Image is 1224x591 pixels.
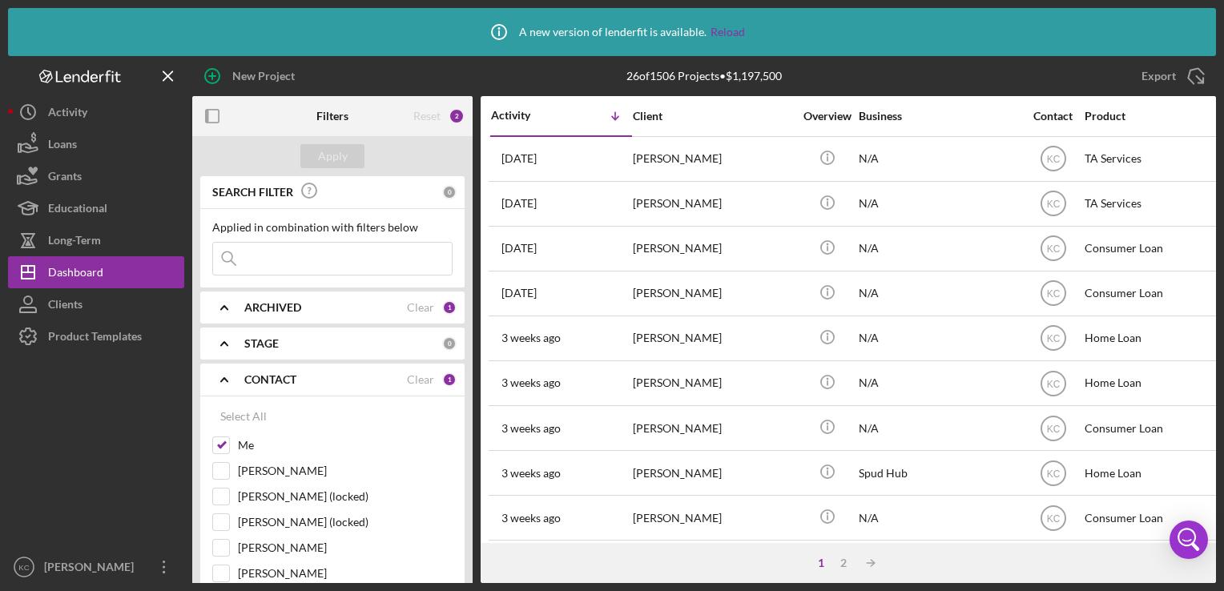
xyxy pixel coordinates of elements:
[1046,513,1060,524] text: KC
[859,452,1019,494] div: Spud Hub
[407,373,434,386] div: Clear
[48,288,83,324] div: Clients
[633,227,793,270] div: [PERSON_NAME]
[48,160,82,196] div: Grants
[491,109,562,122] div: Activity
[633,497,793,539] div: [PERSON_NAME]
[244,301,301,314] b: ARCHIVED
[238,540,453,556] label: [PERSON_NAME]
[501,197,537,210] time: 2025-08-19 19:44
[413,110,441,123] div: Reset
[1046,378,1060,389] text: KC
[633,183,793,225] div: [PERSON_NAME]
[238,463,453,479] label: [PERSON_NAME]
[442,185,457,199] div: 0
[212,400,275,432] button: Select All
[8,224,184,256] button: Long-Term
[442,300,457,315] div: 1
[633,272,793,315] div: [PERSON_NAME]
[859,183,1019,225] div: N/A
[501,422,561,435] time: 2025-08-14 18:37
[1125,60,1216,92] button: Export
[633,317,793,360] div: [PERSON_NAME]
[859,272,1019,315] div: N/A
[479,12,745,52] div: A new version of lenderfit is available.
[1046,199,1060,210] text: KC
[1170,521,1208,559] div: Open Intercom Messenger
[859,110,1019,123] div: Business
[238,514,453,530] label: [PERSON_NAME] (locked)
[633,452,793,494] div: [PERSON_NAME]
[8,160,184,192] button: Grants
[8,256,184,288] button: Dashboard
[300,144,364,168] button: Apply
[859,497,1019,539] div: N/A
[859,362,1019,404] div: N/A
[48,320,142,356] div: Product Templates
[633,407,793,449] div: [PERSON_NAME]
[633,110,793,123] div: Client
[238,565,453,581] label: [PERSON_NAME]
[859,138,1019,180] div: N/A
[238,437,453,453] label: Me
[626,70,782,82] div: 26 of 1506 Projects • $1,197,500
[711,26,745,38] a: Reload
[8,288,184,320] button: Clients
[1023,110,1083,123] div: Contact
[48,96,87,132] div: Activity
[212,221,453,234] div: Applied in combination with filters below
[810,557,832,569] div: 1
[244,373,296,386] b: CONTACT
[633,541,793,584] div: [PERSON_NAME]
[797,110,857,123] div: Overview
[48,256,103,292] div: Dashboard
[238,488,453,505] label: [PERSON_NAME] (locked)
[501,376,561,389] time: 2025-08-14 20:39
[633,138,793,180] div: [PERSON_NAME]
[859,541,1019,584] div: N/A
[501,287,537,300] time: 2025-08-18 18:46
[48,224,101,260] div: Long-Term
[318,144,348,168] div: Apply
[8,320,184,352] button: Product Templates
[501,467,561,480] time: 2025-08-14 17:43
[8,192,184,224] button: Educational
[232,60,295,92] div: New Project
[192,60,311,92] button: New Project
[316,110,348,123] b: Filters
[442,372,457,387] div: 1
[8,128,184,160] button: Loans
[449,108,465,124] div: 2
[501,512,561,525] time: 2025-08-12 16:36
[407,301,434,314] div: Clear
[1046,423,1060,434] text: KC
[8,551,184,583] button: KC[PERSON_NAME]
[1046,154,1060,165] text: KC
[501,242,537,255] time: 2025-08-18 20:15
[1046,333,1060,344] text: KC
[501,152,537,165] time: 2025-08-21 19:13
[1046,468,1060,479] text: KC
[832,557,855,569] div: 2
[1046,288,1060,300] text: KC
[18,563,29,572] text: KC
[48,128,77,164] div: Loans
[859,317,1019,360] div: N/A
[40,551,144,587] div: [PERSON_NAME]
[1046,243,1060,255] text: KC
[442,336,457,351] div: 0
[859,407,1019,449] div: N/A
[501,332,561,344] time: 2025-08-14 21:25
[633,362,793,404] div: [PERSON_NAME]
[48,192,107,228] div: Educational
[859,227,1019,270] div: N/A
[244,337,279,350] b: STAGE
[8,96,184,128] button: Activity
